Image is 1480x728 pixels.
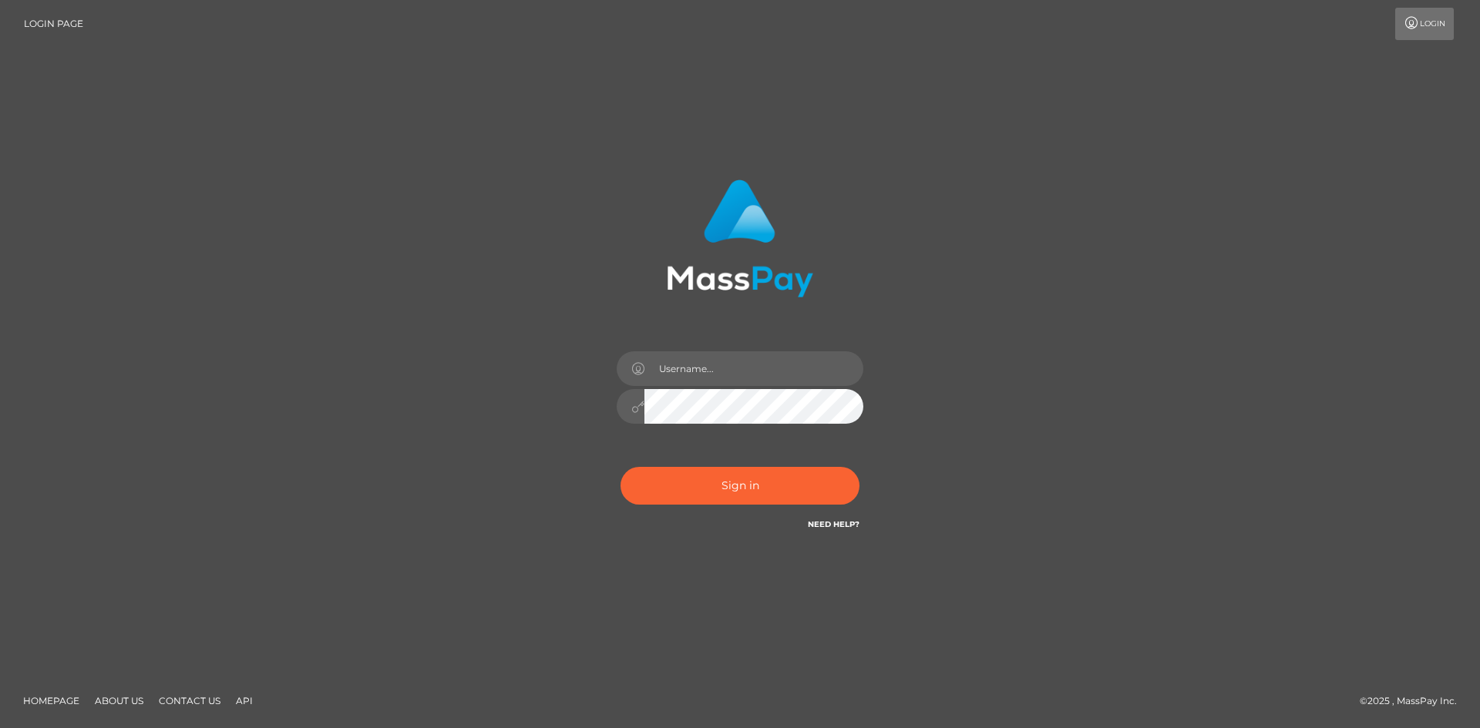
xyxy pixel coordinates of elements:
img: MassPay Login [667,179,813,297]
a: About Us [89,689,150,713]
a: Login Page [24,8,83,40]
a: API [230,689,259,713]
a: Contact Us [153,689,227,713]
div: © 2025 , MassPay Inc. [1360,693,1468,710]
a: Login [1395,8,1454,40]
button: Sign in [621,467,859,505]
input: Username... [644,351,863,386]
a: Need Help? [808,519,859,529]
a: Homepage [17,689,86,713]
